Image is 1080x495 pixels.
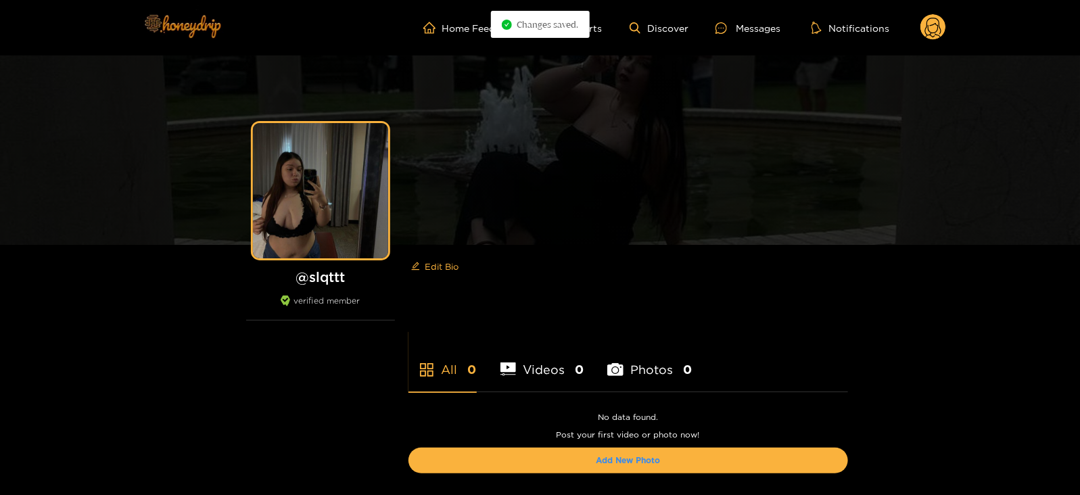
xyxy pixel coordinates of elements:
span: 0 [468,361,477,378]
h1: @ slqttt [246,268,395,285]
span: check-circle [502,20,512,30]
button: Notifications [807,21,893,34]
p: Post your first video or photo now! [408,430,848,440]
button: editEdit Bio [408,256,462,277]
a: Add New Photo [596,456,660,465]
span: 0 [575,361,584,378]
span: edit [411,262,420,272]
span: Edit Bio [425,260,459,273]
li: Photos [607,331,692,392]
li: All [408,331,477,392]
div: Messages [715,20,780,36]
li: Videos [500,331,584,392]
p: No data found. [408,412,848,422]
span: Changes saved. [517,19,579,30]
span: 0 [683,361,692,378]
button: Add New Photo [408,448,848,473]
a: Home Feed [423,22,496,34]
a: Discover [630,22,688,34]
span: appstore [419,362,435,378]
div: verified member [246,296,395,321]
span: home [423,22,442,34]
